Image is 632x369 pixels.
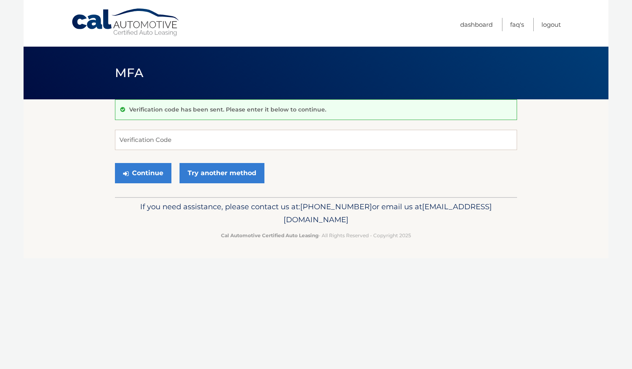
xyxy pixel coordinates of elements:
[120,200,512,226] p: If you need assistance, please contact us at: or email us at
[129,106,326,113] p: Verification code has been sent. Please enter it below to continue.
[300,202,372,211] span: [PHONE_NUMBER]
[180,163,264,183] a: Try another method
[120,231,512,240] p: - All Rights Reserved - Copyright 2025
[115,130,517,150] input: Verification Code
[510,18,524,31] a: FAQ's
[115,65,143,80] span: MFA
[284,202,492,224] span: [EMAIL_ADDRESS][DOMAIN_NAME]
[221,232,318,238] strong: Cal Automotive Certified Auto Leasing
[71,8,181,37] a: Cal Automotive
[541,18,561,31] a: Logout
[460,18,493,31] a: Dashboard
[115,163,171,183] button: Continue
